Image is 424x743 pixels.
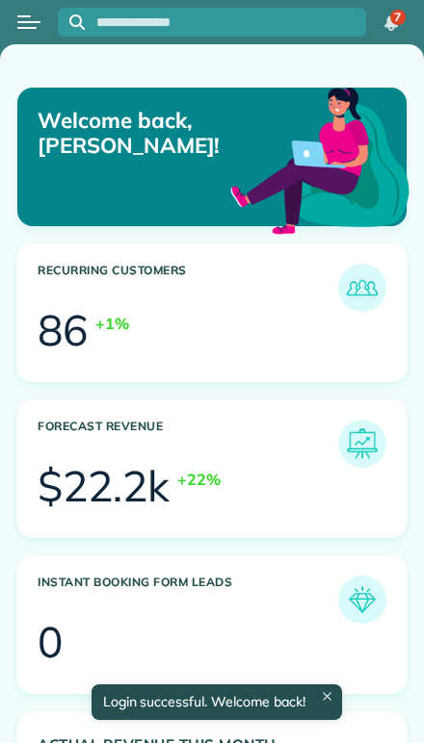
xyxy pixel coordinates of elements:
img: dashboard_welcome-42a62b7d889689a78055ac9021e634bf52bae3f8056760290aed330b23ab8690.png [226,65,413,252]
div: Login successful. Welcome back! [91,684,341,720]
h3: Instant Booking Form Leads [38,576,338,624]
h3: Forecast Revenue [38,420,338,468]
button: Focus search [58,14,85,30]
div: 86 [38,309,88,351]
img: icon_forecast_revenue-8c13a41c7ed35a8dcfafea3cbb826a0462acb37728057bba2d056411b612bbbe.png [343,424,382,463]
img: icon_recurring_customers-cf858462ba22bcd05b5a5880d41d6543d210077de5bb9ebc9590e49fd87d84ed.png [343,269,382,307]
div: 0 [38,621,63,663]
span: 7 [394,10,401,25]
svg: Focus search [69,14,85,30]
div: $22.2k [38,465,170,507]
nav: Main [362,1,424,43]
div: 7 unread notifications [371,2,411,44]
button: Open menu [17,12,40,33]
img: icon_form_leads-04211a6a04a5b2264e4ee56bc0799ec3eb69b7e499cbb523a139df1d13a81ae0.png [343,580,382,619]
div: +22% [177,468,221,491]
p: Welcome back, [PERSON_NAME]! [38,108,281,159]
div: +1% [95,312,129,335]
h3: Recurring Customers [38,264,338,312]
